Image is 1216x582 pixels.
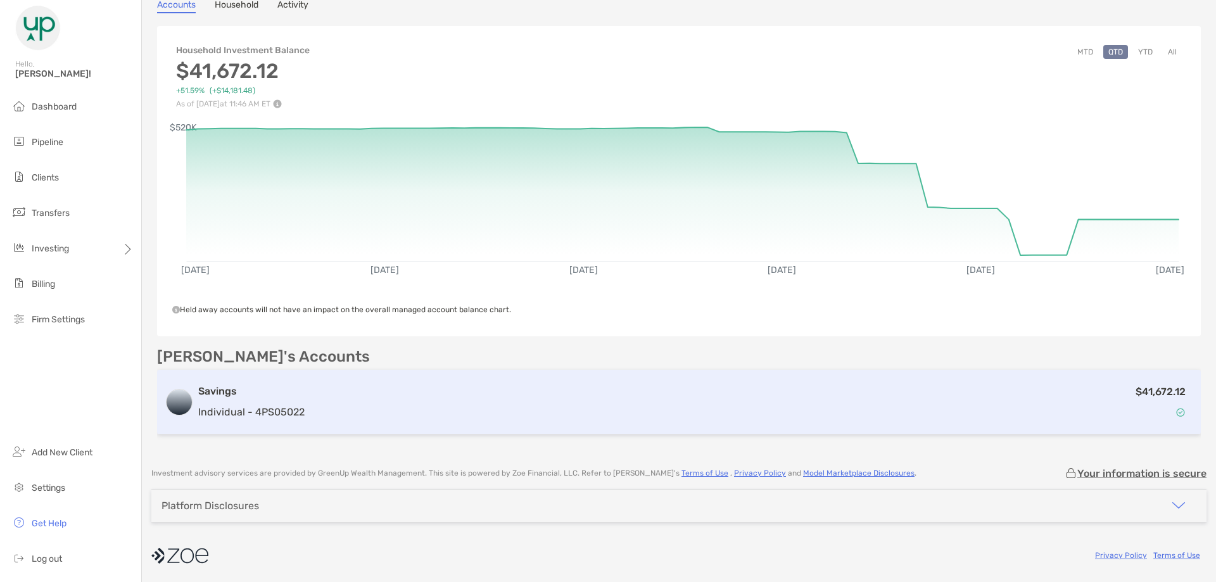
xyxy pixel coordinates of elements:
[11,169,27,184] img: clients icon
[167,389,192,415] img: logo account
[176,45,310,56] h4: Household Investment Balance
[1072,45,1098,59] button: MTD
[1095,551,1147,560] a: Privacy Policy
[32,172,59,183] span: Clients
[11,134,27,149] img: pipeline icon
[32,243,69,254] span: Investing
[803,469,915,478] a: Model Marketplace Disclosures
[1156,265,1184,275] text: [DATE]
[32,279,55,289] span: Billing
[11,515,27,530] img: get-help icon
[1136,384,1186,400] p: $41,672.12
[370,265,399,275] text: [DATE]
[1163,45,1182,59] button: All
[176,99,310,108] p: As of [DATE] at 11:46 AM ET
[1171,498,1186,513] img: icon arrow
[32,314,85,325] span: Firm Settings
[1153,551,1200,560] a: Terms of Use
[966,265,995,275] text: [DATE]
[170,122,197,133] text: $520K
[161,500,259,512] div: Platform Disclosures
[768,265,796,275] text: [DATE]
[181,265,210,275] text: [DATE]
[11,444,27,459] img: add_new_client icon
[11,98,27,113] img: dashboard icon
[32,447,92,458] span: Add New Client
[32,101,77,112] span: Dashboard
[11,311,27,326] img: firm-settings icon
[681,469,728,478] a: Terms of Use
[1103,45,1128,59] button: QTD
[32,554,62,564] span: Log out
[11,275,27,291] img: billing icon
[157,349,370,365] p: [PERSON_NAME]'s Accounts
[11,479,27,495] img: settings icon
[176,59,310,83] h3: $41,672.12
[32,518,66,529] span: Get Help
[198,384,305,399] h3: Savings
[176,86,205,96] span: +51.59%
[11,240,27,255] img: investing icon
[11,550,27,566] img: logout icon
[1176,408,1185,417] img: Account Status icon
[734,469,786,478] a: Privacy Policy
[15,68,134,79] span: [PERSON_NAME]!
[11,205,27,220] img: transfers icon
[1077,467,1206,479] p: Your information is secure
[198,404,305,420] p: Individual - 4PS05022
[273,99,282,108] img: Performance Info
[569,265,598,275] text: [DATE]
[151,541,208,570] img: company logo
[151,469,916,478] p: Investment advisory services are provided by GreenUp Wealth Management . This site is powered by ...
[32,137,63,148] span: Pipeline
[210,86,255,96] span: ( +$14,181.48 )
[15,5,61,51] img: Zoe Logo
[1133,45,1158,59] button: YTD
[32,208,70,218] span: Transfers
[172,305,511,314] span: Held away accounts will not have an impact on the overall managed account balance chart.
[32,483,65,493] span: Settings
